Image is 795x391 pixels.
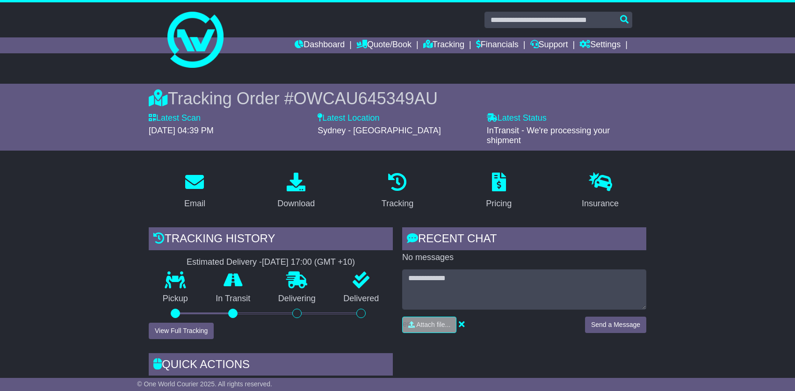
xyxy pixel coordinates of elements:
span: [DATE] 04:39 PM [149,126,214,135]
a: Insurance [576,169,625,213]
a: Pricing [480,169,518,213]
a: Financials [476,37,519,53]
div: Insurance [582,197,619,210]
label: Latest Location [318,113,379,123]
a: Email [178,169,211,213]
div: Pricing [486,197,512,210]
div: Estimated Delivery - [149,257,393,268]
label: Latest Scan [149,113,201,123]
span: InTransit - We're processing your shipment [487,126,610,145]
div: [DATE] 17:00 (GMT +10) [262,257,355,268]
p: Pickup [149,294,202,304]
div: RECENT CHAT [402,227,646,253]
p: Delivered [330,294,393,304]
div: Tracking Order # [149,88,646,109]
div: Tracking history [149,227,393,253]
a: Settings [579,37,621,53]
a: Download [271,169,321,213]
div: Quick Actions [149,353,393,378]
p: No messages [402,253,646,263]
a: Quote/Book [356,37,412,53]
div: Email [184,197,205,210]
span: © One World Courier 2025. All rights reserved. [137,380,272,388]
span: OWCAU645349AU [294,89,438,108]
p: Delivering [264,294,330,304]
a: Tracking [423,37,464,53]
button: View Full Tracking [149,323,214,339]
div: Tracking [382,197,413,210]
p: In Transit [202,294,265,304]
div: Download [277,197,315,210]
button: Send a Message [585,317,646,333]
a: Tracking [376,169,419,213]
label: Latest Status [487,113,547,123]
a: Dashboard [295,37,345,53]
span: Sydney - [GEOGRAPHIC_DATA] [318,126,441,135]
a: Support [530,37,568,53]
